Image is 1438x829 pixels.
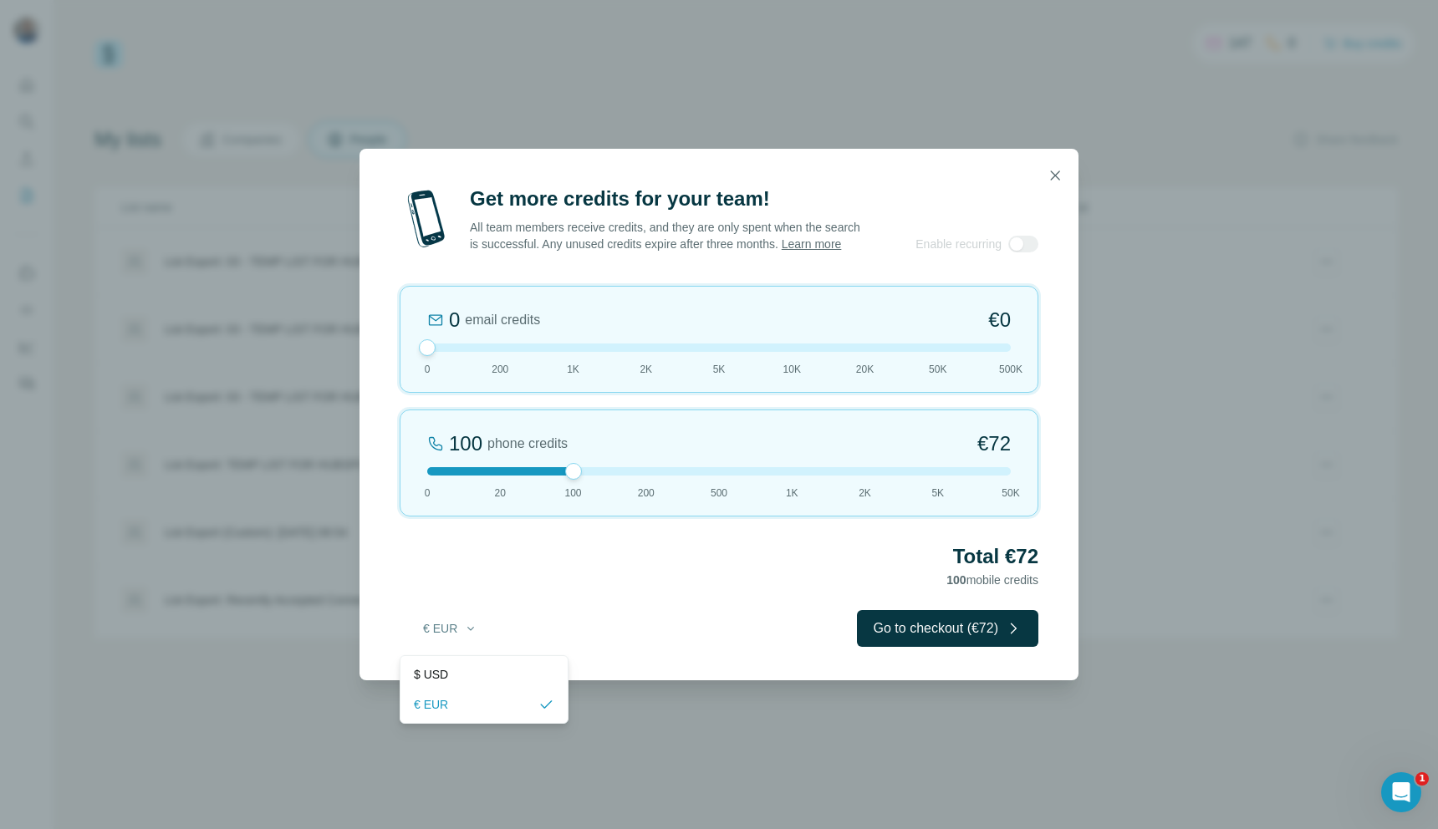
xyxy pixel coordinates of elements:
[425,486,431,501] span: 0
[929,362,946,377] span: 50K
[859,486,871,501] span: 2K
[640,362,652,377] span: 2K
[711,486,727,501] span: 500
[495,486,506,501] span: 20
[492,362,508,377] span: 200
[782,237,842,251] a: Learn more
[946,573,966,587] span: 100
[856,362,874,377] span: 20K
[400,186,453,252] img: mobile-phone
[1415,772,1429,786] span: 1
[1002,486,1019,501] span: 50K
[465,310,540,330] span: email credits
[400,543,1038,570] h2: Total €72
[857,610,1038,647] button: Go to checkout (€72)
[411,613,489,643] button: € EUR
[1381,772,1421,812] iframe: Intercom live chat
[638,486,655,501] span: 200
[567,362,579,377] span: 1K
[449,430,482,457] div: 100
[449,307,460,333] div: 0
[931,486,944,501] span: 5K
[713,362,726,377] span: 5K
[915,236,1002,252] span: Enable recurring
[786,486,798,501] span: 1K
[564,486,581,501] span: 100
[988,307,1011,333] span: €0
[487,434,568,454] span: phone credits
[977,430,1011,457] span: €72
[999,362,1022,377] span: 500K
[783,362,801,377] span: 10K
[946,573,1038,587] span: mobile credits
[414,666,448,683] span: $ USD
[470,219,862,252] p: All team members receive credits, and they are only spent when the search is successful. Any unus...
[425,362,431,377] span: 0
